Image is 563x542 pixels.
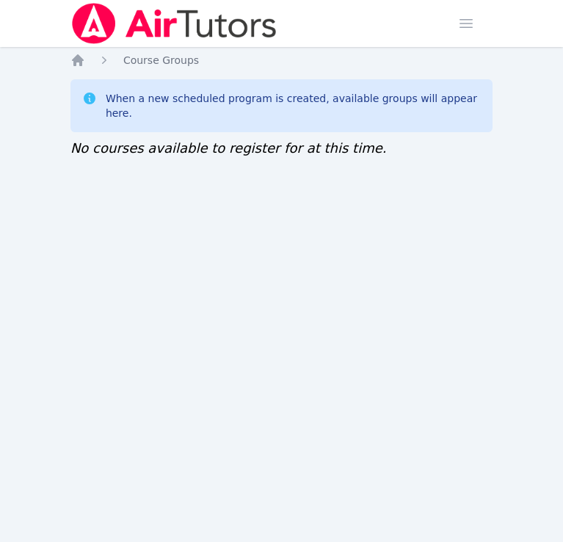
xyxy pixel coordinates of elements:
[70,53,493,68] nav: Breadcrumb
[123,54,199,66] span: Course Groups
[106,91,481,120] div: When a new scheduled program is created, available groups will appear here.
[70,140,387,156] span: No courses available to register for at this time.
[70,3,278,44] img: Air Tutors
[123,53,199,68] a: Course Groups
